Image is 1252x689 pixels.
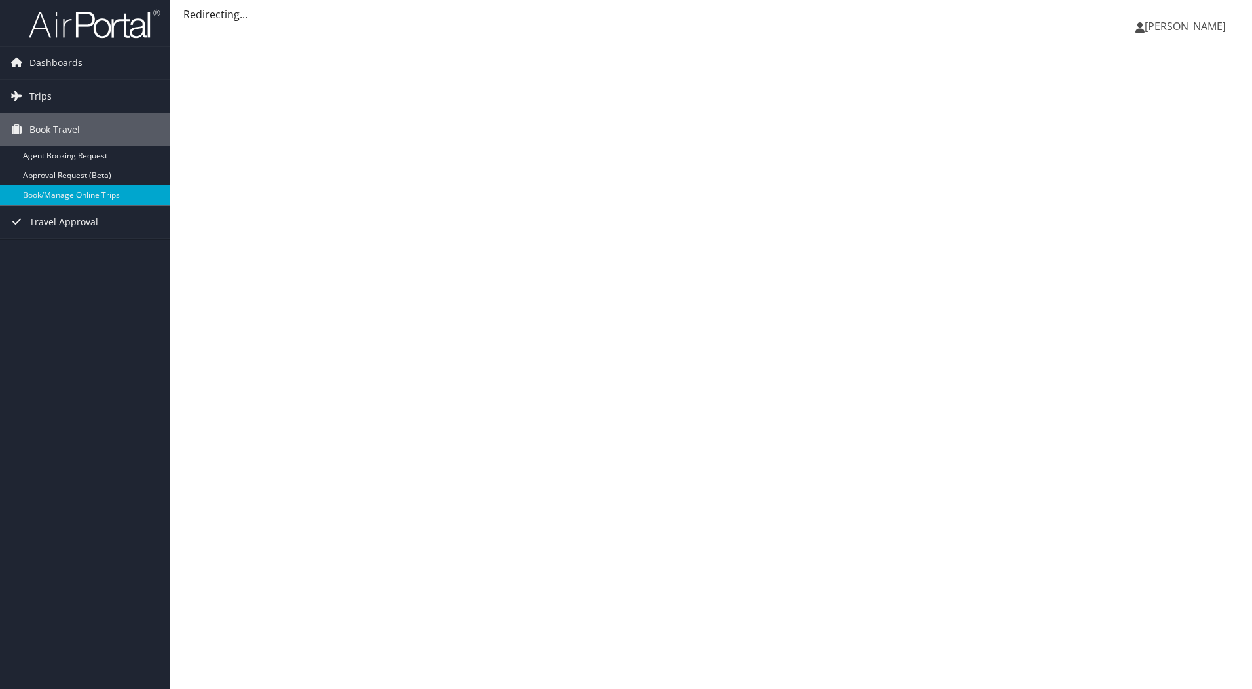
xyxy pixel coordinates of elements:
[1145,19,1226,33] span: [PERSON_NAME]
[183,7,1239,22] div: Redirecting...
[29,206,98,238] span: Travel Approval
[29,80,52,113] span: Trips
[1135,7,1239,46] a: [PERSON_NAME]
[29,9,160,39] img: airportal-logo.png
[29,47,83,79] span: Dashboards
[29,113,80,146] span: Book Travel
